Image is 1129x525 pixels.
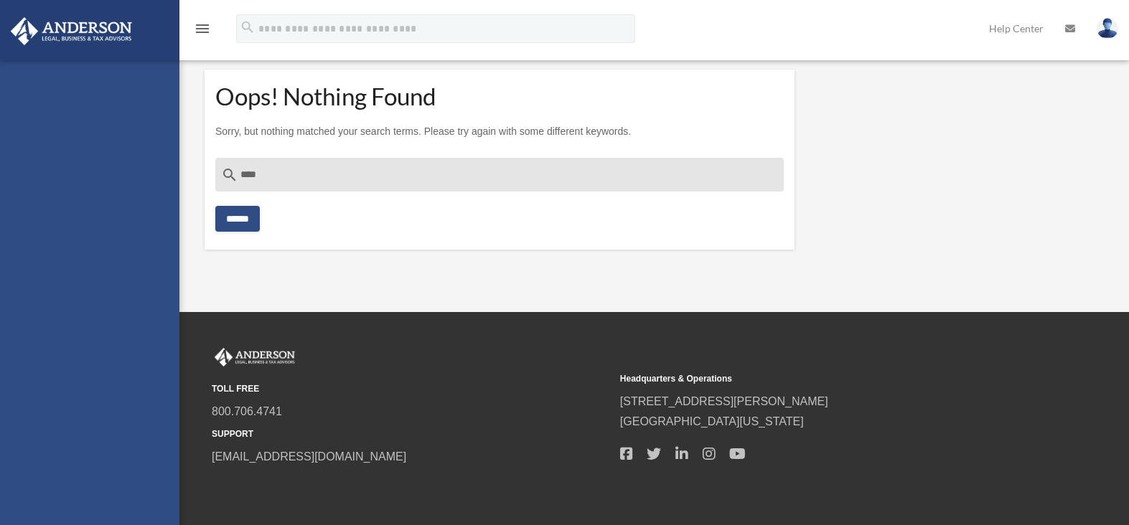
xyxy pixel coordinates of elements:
a: [STREET_ADDRESS][PERSON_NAME] [620,395,828,407]
img: User Pic [1097,18,1118,39]
i: search [221,166,238,184]
small: TOLL FREE [212,382,610,397]
i: search [240,19,256,35]
i: menu [194,20,211,37]
a: [GEOGRAPHIC_DATA][US_STATE] [620,415,804,427]
a: menu [194,25,211,37]
img: Anderson Advisors Platinum Portal [6,17,136,45]
small: SUPPORT [212,427,610,442]
h1: Oops! Nothing Found [215,87,784,105]
small: Headquarters & Operations [620,372,1018,387]
p: Sorry, but nothing matched your search terms. Please try again with some different keywords. [215,123,784,141]
img: Anderson Advisors Platinum Portal [212,348,298,366]
a: 800.706.4741 [212,405,282,417]
a: [EMAIL_ADDRESS][DOMAIN_NAME] [212,450,406,463]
